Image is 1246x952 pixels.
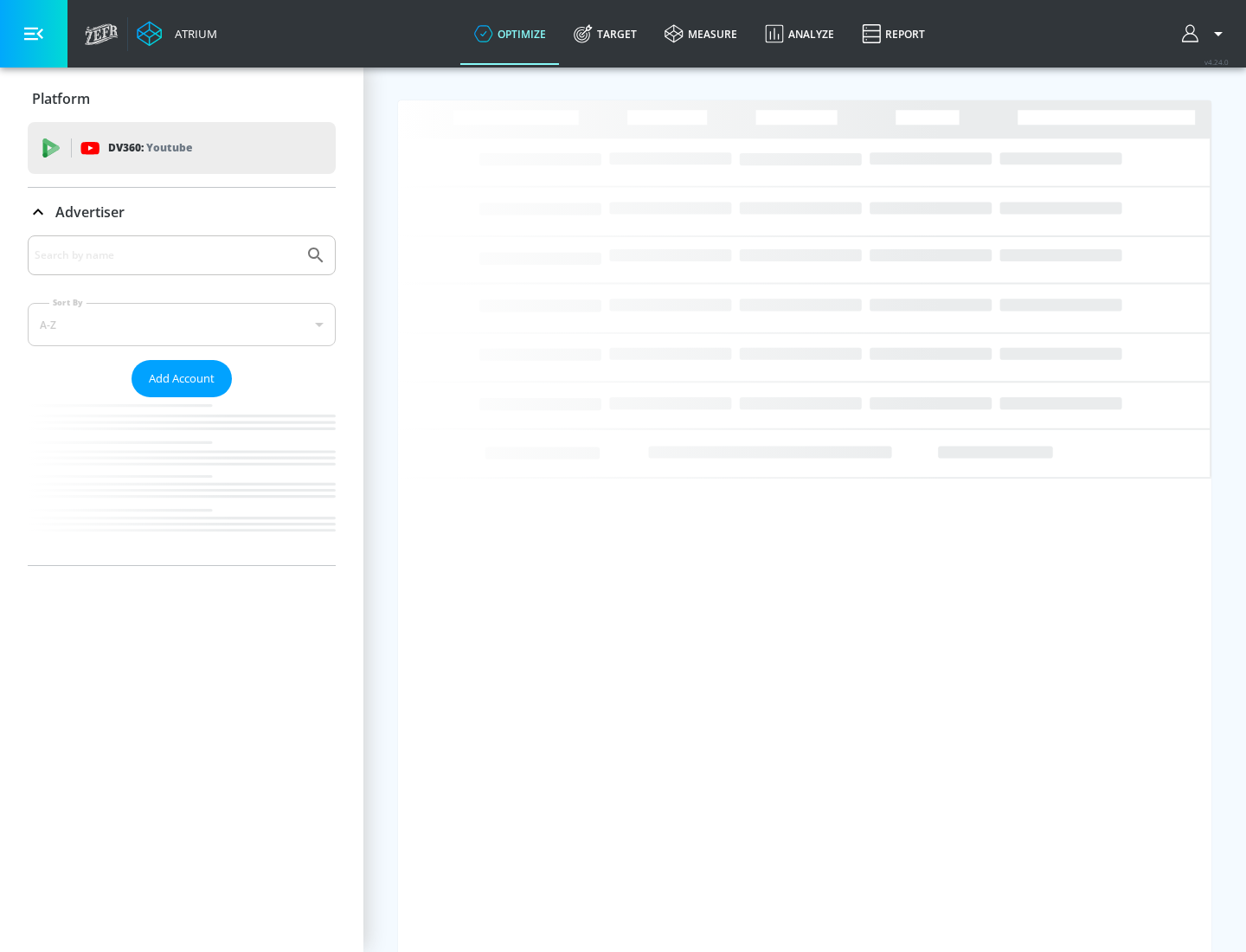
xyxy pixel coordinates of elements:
[1204,57,1229,67] span: v 4.24.0
[460,3,560,65] a: optimize
[55,203,125,222] p: Advertiser
[146,138,192,157] p: Youtube
[751,3,848,65] a: Analyze
[35,244,297,267] input: Search by name
[108,138,192,158] p: DV360:
[49,297,87,308] label: Sort By
[32,89,90,108] p: Platform
[28,397,336,565] nav: list of Advertiser
[168,26,217,42] div: Atrium
[28,74,336,123] div: Platform
[560,3,651,65] a: Target
[28,122,336,174] div: DV360: Youtube
[651,3,751,65] a: measure
[848,3,939,65] a: Report
[149,369,215,389] span: Add Account
[28,303,336,346] div: A-Z
[28,188,336,236] div: Advertiser
[28,235,336,565] div: Advertiser
[132,360,232,397] button: Add Account
[137,21,217,47] a: Atrium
